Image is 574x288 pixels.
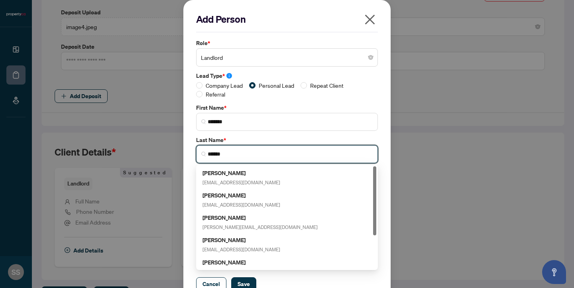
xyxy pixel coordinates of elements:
span: Company Lead [202,81,246,90]
span: [EMAIL_ADDRESS][DOMAIN_NAME] [202,247,280,252]
label: First Name [196,103,378,112]
h5: [PERSON_NAME] [202,168,280,178]
span: Repeat Client [307,81,347,90]
span: close-circle [368,55,373,60]
h5: [PERSON_NAME] [202,213,318,222]
span: Personal Lead [256,81,297,90]
h5: [PERSON_NAME] [202,235,280,245]
label: Role [196,39,378,47]
span: [EMAIL_ADDRESS][DOMAIN_NAME] [202,202,280,208]
img: search_icon [201,152,206,156]
img: search_icon [201,119,206,124]
span: close [364,13,376,26]
span: Referral [202,90,228,99]
button: Open asap [542,260,566,284]
label: Lead Type [196,71,378,80]
span: [PERSON_NAME][EMAIL_ADDRESS][DOMAIN_NAME] [202,224,318,230]
span: Landlord [201,50,373,65]
h5: [PERSON_NAME] [202,191,280,200]
h5: [PERSON_NAME] [202,258,280,267]
span: info-circle [226,73,232,79]
span: [EMAIL_ADDRESS][DOMAIN_NAME] [202,180,280,185]
h2: Add Person [196,13,378,26]
label: Last Name [196,136,378,144]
